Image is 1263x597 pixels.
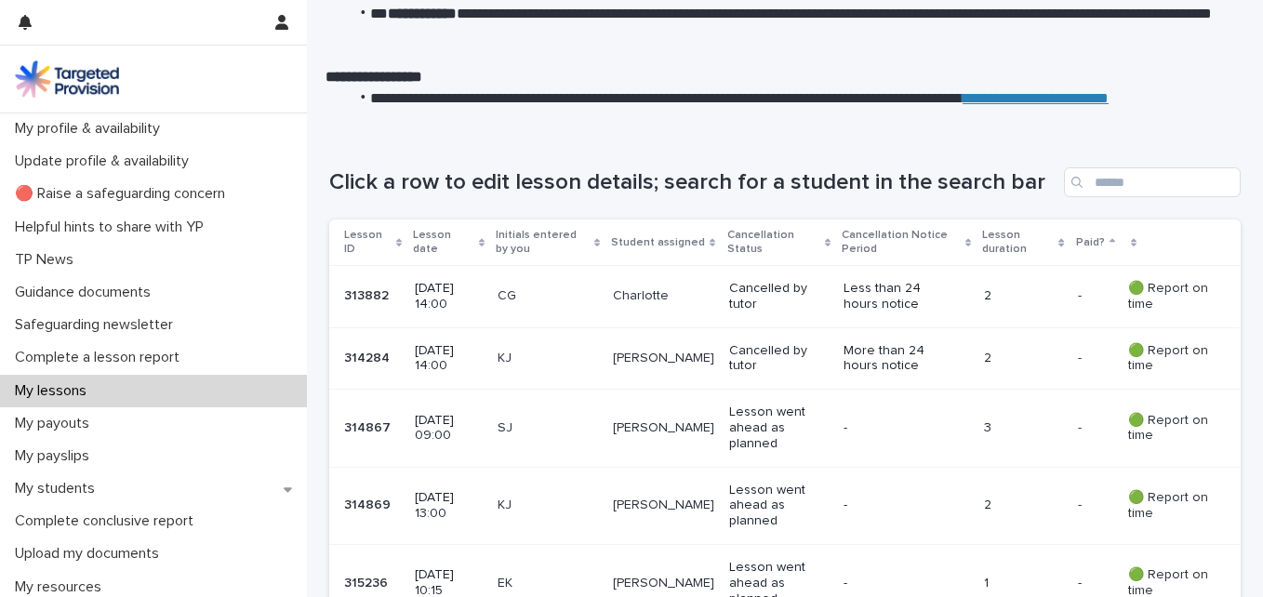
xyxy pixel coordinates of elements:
p: 313882 [344,285,392,304]
tr: 314867314867 [DATE] 09:00SJ[PERSON_NAME]Lesson went ahead as planned-3-- 🟢 Report on time [329,390,1241,467]
input: Search [1064,167,1241,197]
p: My students [7,480,110,497]
p: [PERSON_NAME] [613,497,714,513]
p: CG [498,288,598,304]
tr: 314284314284 [DATE] 14:00KJ[PERSON_NAME]Cancelled by tutorMore than 24 hours notice2-- 🟢 Report o... [329,327,1241,390]
p: Lesson date [413,225,474,259]
p: 🟢 Report on time [1128,413,1211,444]
p: KJ [498,497,598,513]
p: Upload my documents [7,545,174,563]
p: My resources [7,578,116,596]
p: 2 [984,497,1063,513]
p: - [1078,285,1085,304]
p: - [1078,417,1085,436]
p: EK [498,576,598,591]
p: Lesson went ahead as planned [729,483,829,529]
p: 🟢 Report on time [1128,343,1211,375]
p: 2 [984,351,1063,366]
p: - [844,420,947,436]
p: Lesson duration [982,225,1055,259]
p: - [844,576,947,591]
p: [DATE] 14:00 [415,281,483,312]
tr: 313882313882 [DATE] 14:00CGCharlotteCancelled by tutorLess than 24 hours notice2-- 🟢 Report on time [329,266,1241,328]
p: Paid? [1076,232,1105,253]
p: Helpful hints to share with YP [7,219,219,236]
p: [PERSON_NAME] [613,351,714,366]
img: M5nRWzHhSzIhMunXDL62 [15,60,119,98]
p: 314284 [344,347,393,366]
tr: 314869314869 [DATE] 13:00KJ[PERSON_NAME]Lesson went ahead as planned-2-- 🟢 Report on time [329,467,1241,544]
p: [DATE] 14:00 [415,343,483,375]
p: Initials entered by you [496,225,590,259]
p: Lesson ID [344,225,392,259]
p: Less than 24 hours notice [844,281,947,312]
p: [DATE] 09:00 [415,413,483,444]
p: 314869 [344,494,394,513]
p: Complete a lesson report [7,349,194,366]
p: [DATE] 13:00 [415,490,483,522]
p: Cancellation Status [727,225,820,259]
p: 315236 [344,572,392,591]
p: Lesson went ahead as planned [729,405,829,451]
p: SJ [498,420,598,436]
p: [PERSON_NAME] [613,420,714,436]
p: Complete conclusive report [7,512,208,530]
p: Safeguarding newsletter [7,316,188,334]
p: My profile & availability [7,120,175,138]
p: More than 24 hours notice [844,343,947,375]
p: Update profile & availability [7,153,204,170]
p: Charlotte [613,288,714,304]
p: Cancellation Notice Period [842,225,961,259]
h1: Click a row to edit lesson details; search for a student in the search bar [329,169,1057,196]
p: - [844,497,947,513]
p: My lessons [7,382,101,400]
p: TP News [7,251,88,269]
p: 🟢 Report on time [1128,281,1211,312]
p: - [1078,347,1085,366]
p: Cancelled by tutor [729,281,829,312]
p: 314867 [344,417,394,436]
p: My payouts [7,415,104,432]
p: - [1078,572,1085,591]
p: - [1078,494,1085,513]
p: [PERSON_NAME] [613,576,714,591]
p: 3 [984,420,1063,436]
p: 🔴 Raise a safeguarding concern [7,185,240,203]
p: Cancelled by tutor [729,343,829,375]
p: 🟢 Report on time [1128,490,1211,522]
p: KJ [498,351,598,366]
p: Student assigned [611,232,705,253]
p: My payslips [7,447,104,465]
p: 2 [984,288,1063,304]
p: Guidance documents [7,284,166,301]
p: 1 [984,576,1063,591]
